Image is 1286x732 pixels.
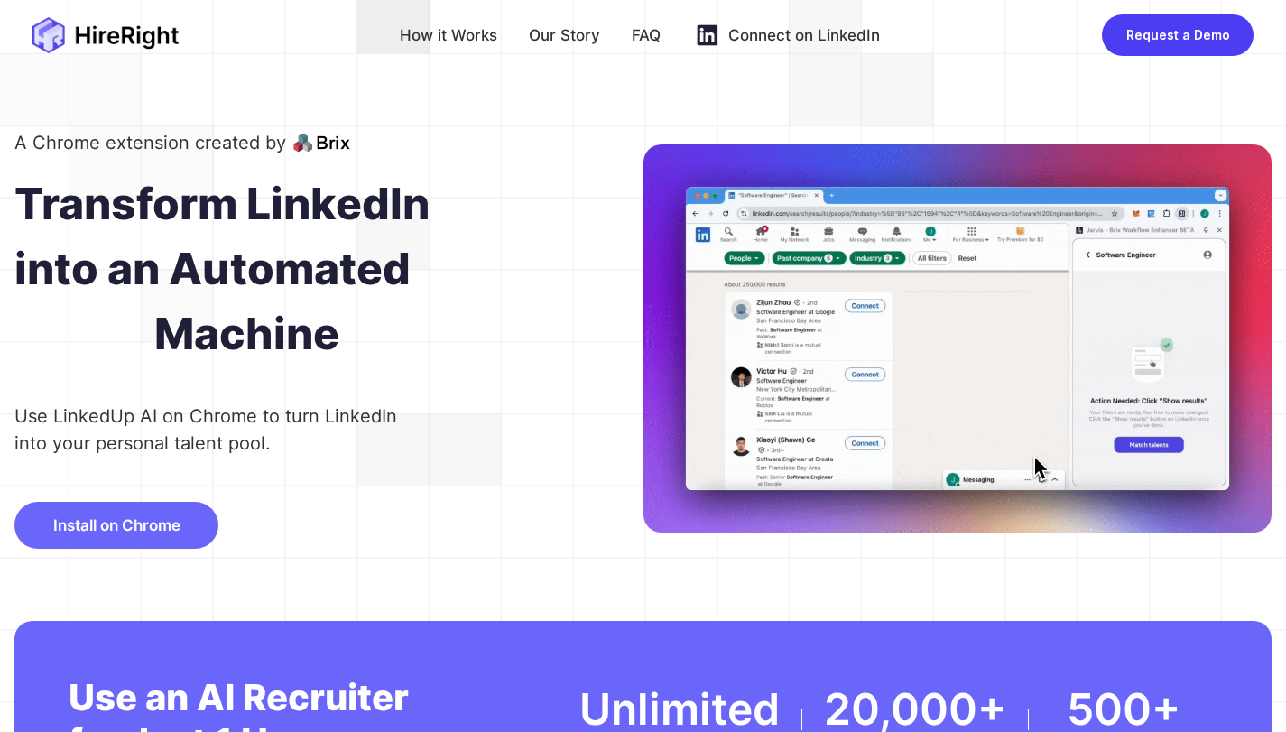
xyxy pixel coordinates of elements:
[643,144,1272,533] img: bg
[14,403,413,457] div: Use LinkedUp AI on Chrome to turn LinkedIn into your personal talent pool.
[154,301,339,366] span: Machine
[529,21,600,50] div: Our Story
[632,21,661,50] div: FAQ
[293,132,350,153] img: brix
[1102,14,1254,56] button: Request a Demo
[728,21,880,50] div: Connect on LinkedIn
[14,171,643,236] div: Transform LinkedIn
[53,516,180,534] span: Install on Chrome
[692,21,721,50] img: linkedin
[400,21,497,50] div: How it Works
[14,236,643,301] div: into an Automated
[14,128,286,157] div: A Chrome extension created by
